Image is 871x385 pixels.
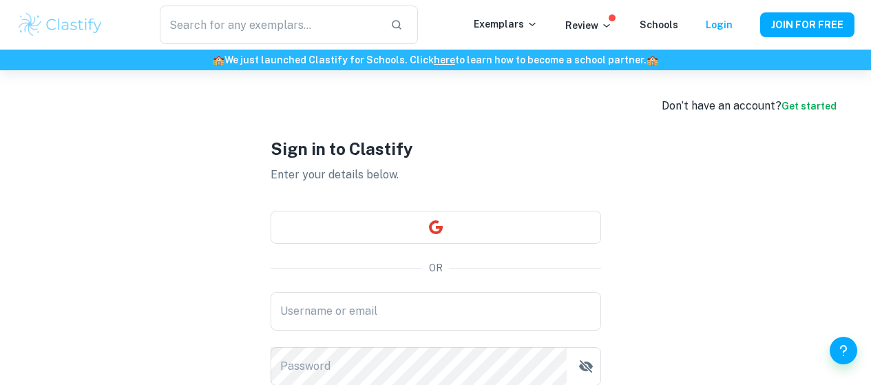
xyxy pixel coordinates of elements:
[647,54,658,65] span: 🏫
[830,337,857,364] button: Help and Feedback
[434,54,455,65] a: here
[706,19,733,30] a: Login
[271,167,601,183] p: Enter your details below.
[160,6,380,44] input: Search for any exemplars...
[213,54,224,65] span: 🏫
[3,52,868,67] h6: We just launched Clastify for Schools. Click to learn how to become a school partner.
[17,11,104,39] img: Clastify logo
[565,18,612,33] p: Review
[781,101,837,112] a: Get started
[640,19,678,30] a: Schools
[271,136,601,161] h1: Sign in to Clastify
[662,98,837,114] div: Don’t have an account?
[429,260,443,275] p: OR
[474,17,538,32] p: Exemplars
[760,12,854,37] button: JOIN FOR FREE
